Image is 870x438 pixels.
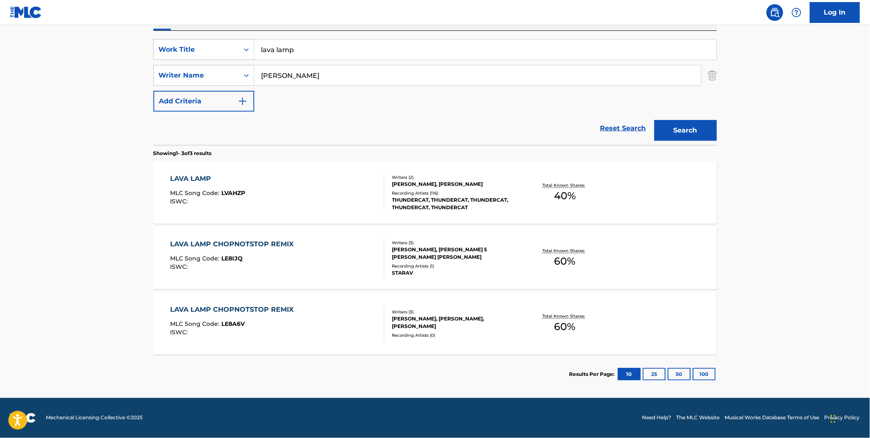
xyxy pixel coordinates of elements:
span: LE8A6V [221,320,245,328]
span: ISWC : [170,263,190,270]
div: Drag [831,406,836,431]
img: help [792,8,802,18]
span: MLC Song Code : [170,255,221,262]
form: Search Form [153,39,717,145]
div: LAVA LAMP [170,174,245,184]
img: 9d2ae6d4665cec9f34b9.svg [238,96,248,106]
div: Writers ( 3 ) [392,240,518,246]
span: ISWC : [170,198,190,205]
span: 60 % [554,254,576,269]
a: Log In [810,2,860,23]
a: Privacy Policy [825,414,860,422]
div: Recording Artists ( 116 ) [392,190,518,196]
div: THUNDERCAT, THUNDERCAT, THUNDERCAT, THUNDERCAT, THUNDERCAT [392,196,518,211]
img: logo [10,413,36,423]
a: LAVA LAMPMLC Song Code:LVAHZPISWC:Writers (2)[PERSON_NAME], [PERSON_NAME]Recording Artists (116)T... [153,161,717,224]
span: LE8IJQ [221,255,243,262]
a: Musical Works Database Terms of Use [725,414,820,422]
button: 100 [693,368,716,380]
span: ISWC : [170,328,190,336]
a: Public Search [767,4,783,21]
span: 60 % [554,319,576,334]
a: The MLC Website [677,414,720,422]
a: LAVA LAMP CHOPNOTSTOP REMIXMLC Song Code:LE8IJQISWC:Writers (3)[PERSON_NAME], [PERSON_NAME] 5 [PE... [153,227,717,289]
div: Writers ( 3 ) [392,309,518,315]
iframe: Chat Widget [828,398,870,438]
p: Total Known Shares: [543,182,587,188]
div: Recording Artists ( 0 ) [392,332,518,338]
p: Showing 1 - 3 of 3 results [153,150,212,157]
span: LVAHZP [221,189,245,197]
p: Total Known Shares: [543,248,587,254]
div: [PERSON_NAME], [PERSON_NAME] 5 [PERSON_NAME] [PERSON_NAME] [392,246,518,261]
div: Work Title [159,45,234,55]
div: STARAV [392,269,518,277]
div: [PERSON_NAME], [PERSON_NAME], [PERSON_NAME] [392,315,518,330]
span: 40 % [554,188,576,203]
div: LAVA LAMP CHOPNOTSTOP REMIX [170,305,298,315]
div: Writer Name [159,70,234,80]
button: Add Criteria [153,91,254,112]
a: Need Help? [642,414,672,422]
button: 25 [643,368,666,380]
div: [PERSON_NAME], [PERSON_NAME] [392,180,518,188]
a: Reset Search [596,119,650,138]
button: 10 [618,368,641,380]
img: Delete Criterion [708,65,717,86]
span: Mechanical Licensing Collective © 2025 [46,414,143,422]
img: search [770,8,780,18]
span: MLC Song Code : [170,320,221,328]
img: MLC Logo [10,6,42,18]
button: 50 [668,368,691,380]
div: Recording Artists ( 1 ) [392,263,518,269]
a: LAVA LAMP CHOPNOTSTOP REMIXMLC Song Code:LE8A6VISWC:Writers (3)[PERSON_NAME], [PERSON_NAME], [PER... [153,292,717,355]
span: MLC Song Code : [170,189,221,197]
div: Help [788,4,805,21]
button: Search [654,120,717,141]
p: Total Known Shares: [543,313,587,319]
div: Writers ( 2 ) [392,174,518,180]
p: Results Per Page: [569,370,617,378]
div: LAVA LAMP CHOPNOTSTOP REMIX [170,239,298,249]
